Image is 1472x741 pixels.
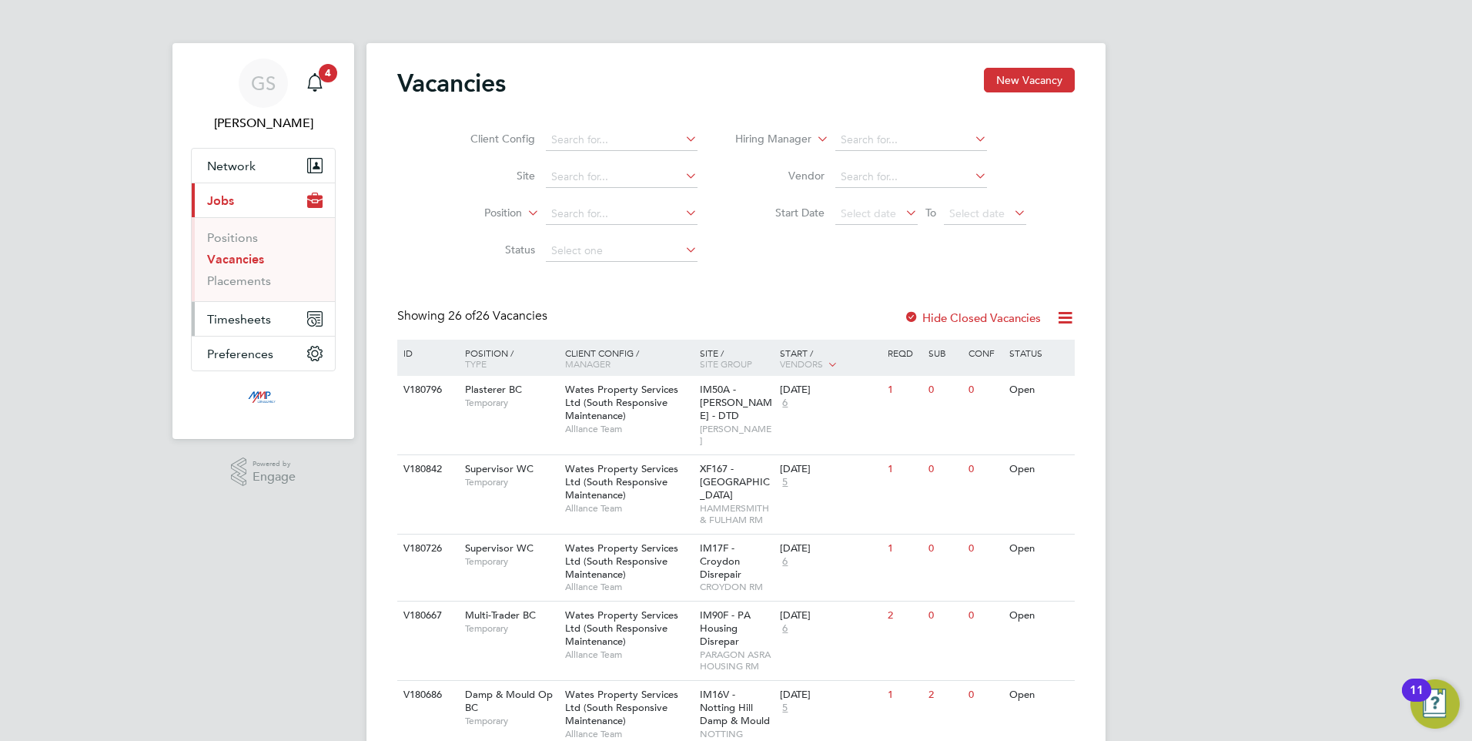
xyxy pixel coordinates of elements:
div: V180842 [400,455,453,484]
span: Alliance Team [565,649,692,661]
label: Site [447,169,535,183]
button: Network [192,149,335,183]
span: CROYDON RM [700,581,773,593]
span: Temporary [465,476,557,488]
a: Placements [207,273,271,288]
span: Alliance Team [565,581,692,593]
span: Alliance Team [565,502,692,515]
span: Multi-Trader BC [465,609,536,622]
div: 0 [965,535,1005,563]
div: Jobs [192,217,335,301]
span: HAMMERSMITH & FULHAM RM [700,502,773,526]
span: PARAGON ASRA HOUSING RM [700,649,773,672]
span: Wates Property Services Ltd (South Responsive Maintenance) [565,541,678,581]
a: Positions [207,230,258,245]
span: 5 [780,702,790,715]
input: Select one [546,240,698,262]
span: 26 Vacancies [448,308,547,324]
span: Wates Property Services Ltd (South Responsive Maintenance) [565,462,678,501]
span: Alliance Team [565,728,692,740]
div: V180686 [400,681,453,709]
div: 0 [965,455,1005,484]
input: Search for... [835,166,987,188]
input: Search for... [546,129,698,151]
div: 2 [884,602,924,630]
div: 0 [925,455,965,484]
span: Alliance Team [565,423,692,435]
span: Temporary [465,715,557,727]
input: Search for... [546,166,698,188]
div: 0 [965,376,1005,404]
div: V180667 [400,602,453,630]
div: 1 [884,376,924,404]
div: 2 [925,681,965,709]
span: Select date [949,206,1005,220]
span: Temporary [465,622,557,635]
a: 4 [299,59,330,108]
div: Position / [453,340,561,377]
div: ID [400,340,453,366]
a: GS[PERSON_NAME] [191,59,336,132]
h2: Vacancies [397,68,506,99]
a: Vacancies [207,252,264,267]
span: Supervisor WC [465,462,534,475]
span: Site Group [700,357,752,370]
div: 0 [925,376,965,404]
div: 1 [884,535,924,563]
label: Status [447,243,535,256]
div: 0 [925,602,965,630]
button: Timesheets [192,302,335,336]
span: To [921,203,941,223]
span: Wates Property Services Ltd (South Responsive Maintenance) [565,609,678,648]
div: Status [1005,340,1072,366]
span: GS [251,73,276,93]
div: 1 [884,455,924,484]
span: Type [465,357,487,370]
button: Preferences [192,337,335,370]
div: Site / [696,340,777,377]
span: Select date [841,206,896,220]
div: [DATE] [780,463,880,476]
span: XF167 - [GEOGRAPHIC_DATA] [700,462,770,501]
span: Wates Property Services Ltd (South Responsive Maintenance) [565,383,678,422]
span: 6 [780,555,790,568]
a: Go to home page [191,387,336,411]
label: Position [433,206,522,221]
div: Start / [776,340,884,378]
span: Engage [253,471,296,484]
div: 0 [965,681,1005,709]
div: 0 [965,602,1005,630]
a: Powered byEngage [231,458,296,487]
span: Network [207,159,256,173]
input: Search for... [835,129,987,151]
div: Reqd [884,340,924,366]
span: IM90F - PA Housing Disrepar [700,609,751,648]
button: New Vacancy [984,68,1075,92]
span: Vendors [780,357,823,370]
div: 11 [1410,690,1423,710]
span: 4 [319,64,337,82]
span: Preferences [207,347,273,361]
div: Open [1005,535,1072,563]
div: [DATE] [780,542,880,555]
input: Search for... [546,203,698,225]
span: Manager [565,357,611,370]
div: [DATE] [780,384,880,397]
label: Hiring Manager [723,132,811,147]
span: 6 [780,397,790,410]
span: George Stacey [191,114,336,132]
span: 5 [780,476,790,489]
img: mmpconsultancy-logo-retina.png [242,387,286,411]
div: Conf [965,340,1005,366]
div: Open [1005,376,1072,404]
span: Wates Property Services Ltd (South Responsive Maintenance) [565,688,678,727]
label: Start Date [736,206,825,220]
span: 26 of [448,308,476,324]
div: Open [1005,602,1072,630]
button: Open Resource Center, 11 new notifications [1410,679,1460,729]
div: [DATE] [780,609,880,622]
label: Hide Closed Vacancies [904,310,1041,325]
div: V180796 [400,376,453,404]
span: IM16V - Notting Hill Damp & Mould [700,688,770,727]
span: Temporary [465,397,557,409]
